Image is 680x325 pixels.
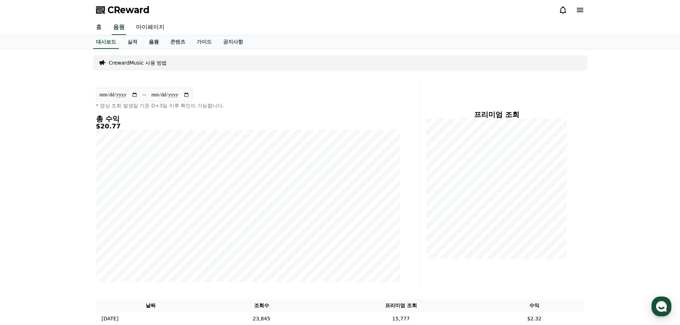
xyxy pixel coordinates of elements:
th: 프리미엄 조회 [317,299,484,312]
p: ~ [142,91,147,99]
h4: 총 수익 [96,115,400,123]
a: 홈 [2,226,47,244]
p: [DATE] [102,315,119,323]
a: 음원 [112,20,126,35]
h5: $20.77 [96,123,400,130]
a: CrewardMusic 사용 방법 [109,59,167,66]
a: 마이페이지 [130,20,170,35]
h4: 프리미엄 조회 [426,111,567,118]
p: * 영상 조회 발생일 기준 D+3일 이후 확인이 가능합니다. [96,102,400,109]
th: 수익 [484,299,584,312]
a: CReward [96,4,150,16]
a: 대시보드 [93,35,119,49]
span: 설정 [110,237,119,243]
a: 음원 [143,35,165,49]
span: CReward [107,4,150,16]
a: 대화 [47,226,92,244]
span: 대화 [65,237,74,243]
th: 조회수 [206,299,318,312]
a: 홈 [90,20,107,35]
a: 실적 [122,35,143,49]
a: 설정 [92,226,137,244]
a: 공지사항 [217,35,249,49]
th: 날짜 [96,299,206,312]
span: 홈 [22,237,27,243]
a: 콘텐츠 [165,35,191,49]
a: 가이드 [191,35,217,49]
